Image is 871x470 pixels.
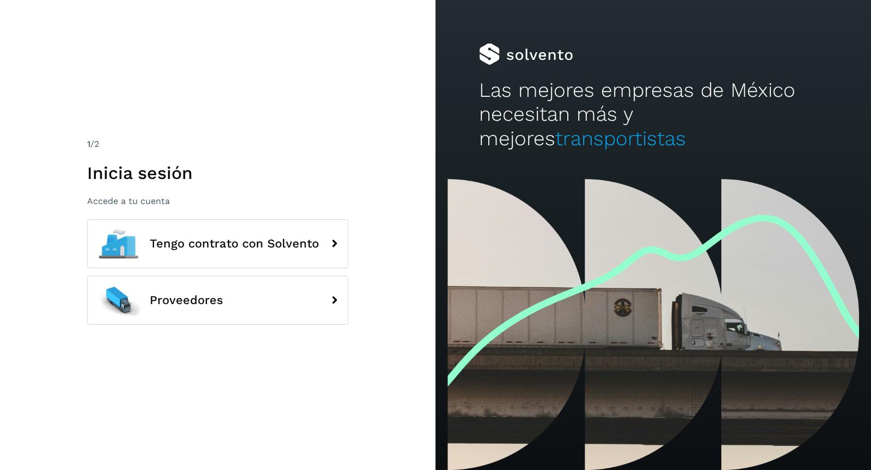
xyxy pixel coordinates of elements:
[150,237,319,250] span: Tengo contrato con Solvento
[87,163,348,183] h1: Inicia sesión
[87,196,348,206] p: Accede a tu cuenta
[87,219,348,268] button: Tengo contrato con Solvento
[555,127,686,150] span: transportistas
[87,139,90,149] span: 1
[150,294,223,307] span: Proveedores
[87,138,348,151] div: /2
[479,78,827,151] h2: Las mejores empresas de México necesitan más y mejores
[87,276,348,325] button: Proveedores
